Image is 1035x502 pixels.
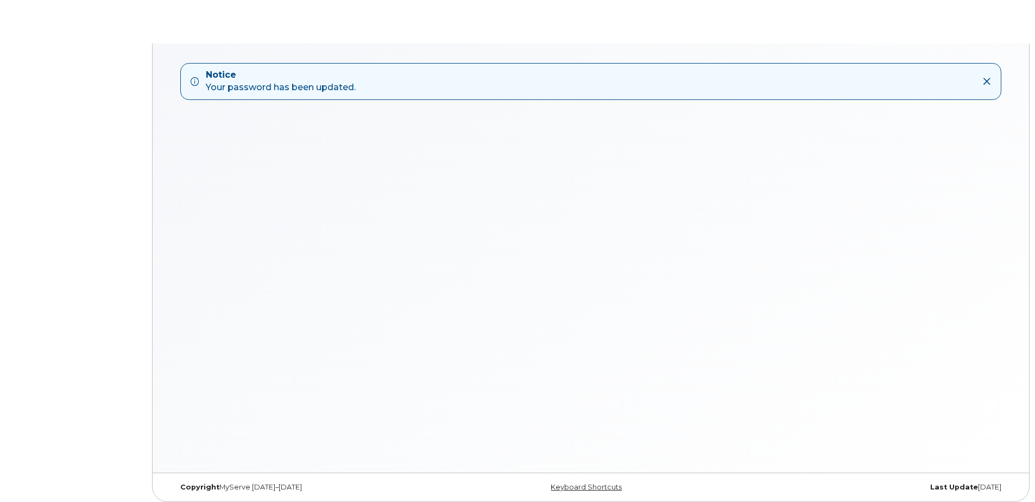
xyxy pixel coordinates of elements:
div: [DATE] [730,483,1009,492]
div: Your password has been updated. [206,69,356,94]
strong: Copyright [180,483,219,491]
div: MyServe [DATE]–[DATE] [172,483,451,492]
strong: Last Update [930,483,978,491]
strong: Notice [206,69,356,81]
a: Keyboard Shortcuts [551,483,622,491]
